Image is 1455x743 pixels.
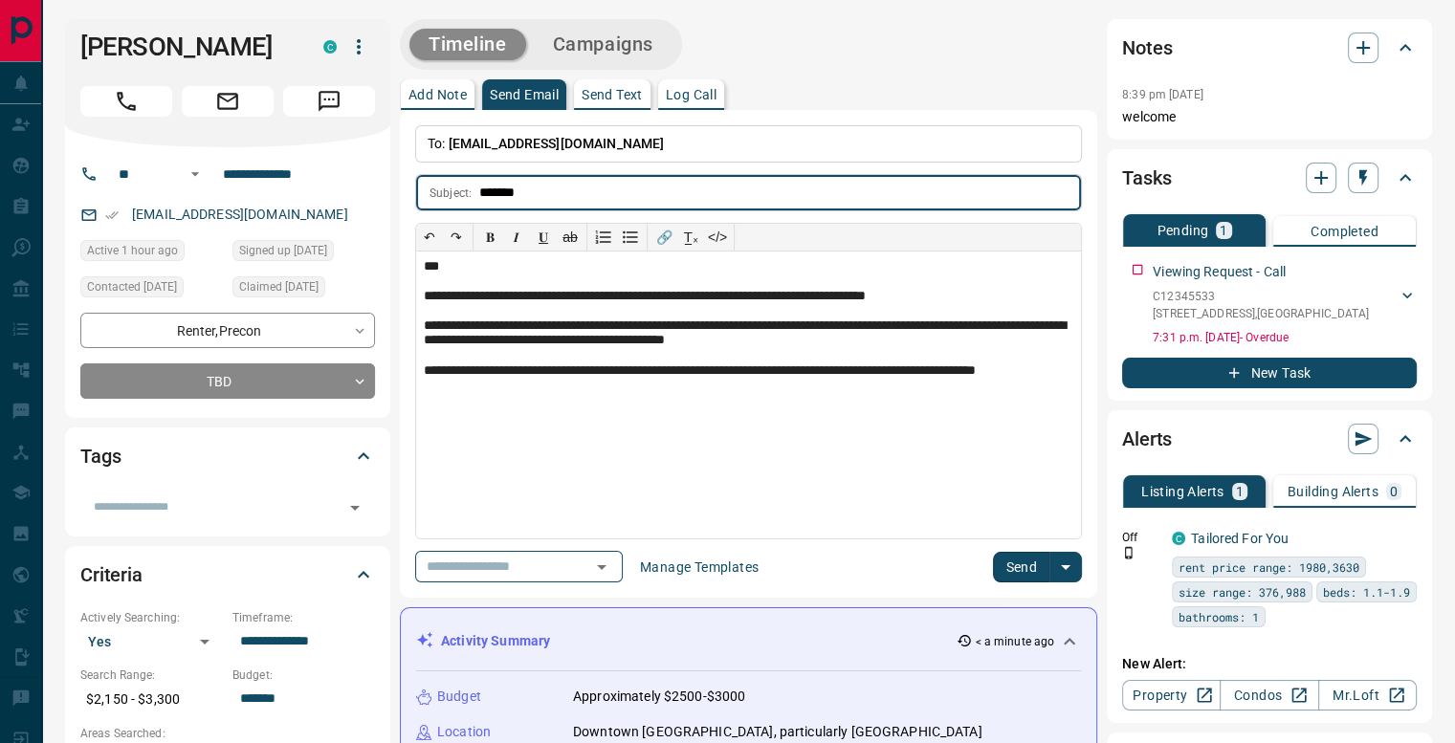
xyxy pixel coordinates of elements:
button: T̲ₓ [677,224,704,251]
p: Budget: [232,667,375,684]
button: Open [342,494,368,521]
h2: Criteria [80,559,143,590]
span: 𝐔 [539,229,548,245]
div: condos.ca [1172,532,1185,545]
p: 1 [1236,485,1244,498]
p: Building Alerts [1288,485,1378,498]
p: Send Email [490,88,559,101]
div: Activity Summary< a minute ago [416,623,1081,659]
h2: Tasks [1122,163,1171,193]
p: Add Note [408,88,467,101]
a: Condos [1220,680,1318,710]
div: Alerts [1122,416,1417,462]
button: Send [993,552,1049,582]
button: 🔗 [650,224,677,251]
a: Property [1122,680,1221,710]
div: condos.ca [323,40,337,54]
p: 7:31 p.m. [DATE] - Overdue [1153,329,1417,346]
div: Tasks [1122,155,1417,201]
h1: [PERSON_NAME] [80,32,295,62]
button: Bullet list [617,224,644,251]
button: Manage Templates [628,552,770,582]
button: </> [704,224,731,251]
span: beds: 1.1-1.9 [1323,582,1410,601]
p: 1 [1220,224,1227,237]
p: Approximately $2500-$3000 [573,687,745,707]
div: Mon Sep 08 2025 [80,276,223,303]
div: Tags [80,433,375,479]
span: size range: 376,988 [1179,582,1306,601]
div: Thu Jan 04 2018 [232,240,375,267]
div: C12345533[STREET_ADDRESS],[GEOGRAPHIC_DATA] [1153,284,1417,326]
button: 𝐔 [530,224,557,251]
div: Mon Sep 15 2025 [80,240,223,267]
button: Numbered list [590,224,617,251]
h2: Notes [1122,33,1172,63]
p: Listing Alerts [1141,485,1224,498]
span: Claimed [DATE] [239,277,319,296]
p: Off [1122,529,1160,546]
span: Message [283,86,375,117]
button: ↶ [416,224,443,251]
p: < a minute ago [976,633,1055,650]
button: Open [588,554,615,580]
button: Timeline [409,29,526,60]
p: Budget [437,687,481,707]
p: Send Text [582,88,643,101]
p: Actively Searching: [80,609,223,626]
svg: Email Verified [105,208,119,222]
p: Areas Searched: [80,725,375,742]
svg: Push Notification Only [1122,546,1135,559]
p: Pending [1157,224,1208,237]
p: Timeframe: [232,609,375,626]
div: Renter , Precon [80,313,375,348]
span: bathrooms: 1 [1179,607,1259,626]
p: Subject: [430,185,472,202]
button: 𝐁 [476,224,503,251]
a: [EMAIL_ADDRESS][DOMAIN_NAME] [132,207,348,222]
p: welcome [1122,107,1417,127]
p: Search Range: [80,667,223,684]
div: Criteria [80,552,375,598]
div: Mon Sep 08 2025 [232,276,375,303]
p: $2,150 - $3,300 [80,684,223,715]
p: [STREET_ADDRESS] , [GEOGRAPHIC_DATA] [1153,305,1369,322]
button: Campaigns [534,29,672,60]
button: 𝑰 [503,224,530,251]
p: 0 [1390,485,1398,498]
div: TBD [80,363,375,399]
span: Contacted [DATE] [87,277,177,296]
button: ab [557,224,584,251]
p: To: [415,125,1082,163]
h2: Alerts [1122,424,1172,454]
p: Log Call [666,88,716,101]
p: Viewing Request - Call [1153,262,1286,282]
p: Completed [1311,225,1378,238]
span: [EMAIL_ADDRESS][DOMAIN_NAME] [449,136,665,151]
p: Location [437,722,491,742]
a: Mr.Loft [1318,680,1417,710]
span: rent price range: 1980,3630 [1179,557,1359,577]
p: New Alert: [1122,654,1417,674]
p: Activity Summary [441,631,550,651]
h2: Tags [80,441,121,471]
span: Call [80,86,172,117]
a: Tailored For You [1191,531,1289,546]
button: ↷ [443,224,470,251]
span: Active 1 hour ago [87,241,178,260]
p: 8:39 pm [DATE] [1122,88,1203,101]
div: split button [993,552,1082,582]
button: New Task [1122,358,1417,388]
button: Open [184,163,207,186]
span: Email [182,86,274,117]
p: C12345533 [1153,288,1369,305]
s: ab [562,229,578,245]
div: Yes [80,626,223,657]
span: Signed up [DATE] [239,241,327,260]
div: Notes [1122,25,1417,71]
